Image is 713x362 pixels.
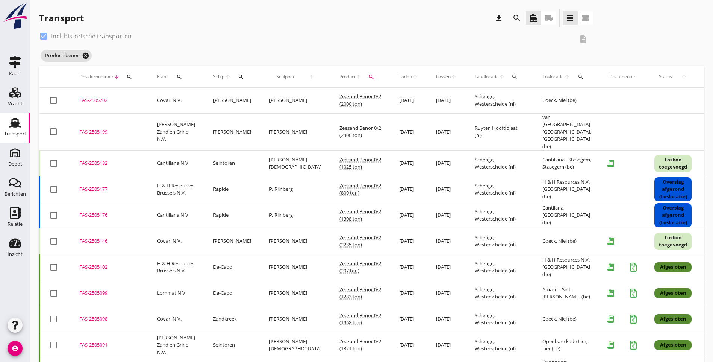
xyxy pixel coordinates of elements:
td: [DATE] [427,151,466,176]
td: Covari N.V. [148,88,204,114]
td: Openbare kade Lier, Lier (be) [533,332,600,358]
td: Da-Capo [204,254,260,280]
div: Kaart [9,71,21,76]
td: [DATE] [427,202,466,228]
i: arrow_upward [225,74,231,80]
div: FAS-2505177 [79,186,139,193]
div: FAS-2505202 [79,97,139,104]
td: Schenge, Westerschelde (nl) [466,88,533,114]
td: [PERSON_NAME][DEMOGRAPHIC_DATA] [260,332,330,358]
td: Schenge, Westerschelde (nl) [466,306,533,332]
td: [PERSON_NAME] [260,228,330,254]
i: receipt_long [603,234,618,249]
td: Amacro, Sint-[PERSON_NAME] (be) [533,280,600,306]
td: Cantilana, [GEOGRAPHIC_DATA] (be) [533,202,600,228]
span: Product [339,73,356,80]
td: [DATE] [390,113,427,151]
span: Lossen [436,73,451,80]
td: Cantillana N.V. [148,151,204,176]
div: FAS-2505199 [79,128,139,136]
span: Zeezand Benor 0/2 (800 ton) [339,182,381,196]
i: search [578,74,584,80]
td: P. Rijnberg [260,176,330,202]
td: Seintoren [204,332,260,358]
td: [PERSON_NAME] [260,306,330,332]
td: H & H Resources Brussels N.V. [148,176,204,202]
td: Seintoren [204,151,260,176]
td: [DATE] [427,332,466,358]
span: Zeezand Benor 0/2 (1968 ton) [339,312,381,326]
td: [PERSON_NAME] [204,228,260,254]
td: [DATE] [390,88,427,114]
td: Zeezand Benor 0/2 (2400 ton) [330,113,390,151]
div: Overslag afgerond (Loslocatie) [654,203,692,228]
td: [PERSON_NAME] [204,88,260,114]
td: van [GEOGRAPHIC_DATA] [GEOGRAPHIC_DATA], [GEOGRAPHIC_DATA] (be) [533,113,600,151]
td: P. Rijnberg [260,202,330,228]
td: H & H Resources N.V., [GEOGRAPHIC_DATA] (be) [533,254,600,280]
i: search [512,14,521,23]
div: Transport [4,131,26,136]
span: Loslocatie [542,73,564,80]
i: download [494,14,503,23]
td: [DATE] [427,228,466,254]
td: [DATE] [390,228,427,254]
td: Coeck, Niel (be) [533,228,600,254]
td: [PERSON_NAME] [260,280,330,306]
td: Covari N.V. [148,228,204,254]
i: directions_boat [529,14,538,23]
i: search [176,74,182,80]
td: [PERSON_NAME] Zand en Grind N.V. [148,113,204,151]
td: [PERSON_NAME] [260,254,330,280]
div: FAS-2505146 [79,237,139,245]
td: [DATE] [390,332,427,358]
i: arrow_upward [499,74,505,80]
td: Coeck, Niel (be) [533,306,600,332]
i: local_shipping [544,14,553,23]
td: [DATE] [427,113,466,151]
i: receipt_long [603,286,618,301]
td: Covari N.V. [148,306,204,332]
div: Afgesloten [654,262,692,272]
i: arrow_upward [677,74,692,80]
td: [DATE] [427,176,466,202]
td: Schenge, Westerschelde (nl) [466,202,533,228]
div: FAS-2505102 [79,263,139,271]
div: FAS-2505099 [79,289,139,297]
i: receipt_long [603,312,618,327]
td: [DATE] [390,151,427,176]
td: H & H Resources Brussels N.V. [148,254,204,280]
div: FAS-2505091 [79,341,139,349]
i: arrow_upward [301,74,321,80]
span: Status [654,73,677,80]
span: Dossiernummer [79,73,114,80]
span: Product: benor [41,50,92,62]
span: Zeezand Benor 0/2 (1308 ton) [339,208,381,222]
span: Zeezand Benor 0/2 (2235 ton) [339,234,381,248]
td: Ruyter, Hoofdplaat (nl) [466,113,533,151]
i: arrow_downward [114,74,120,80]
i: arrow_upward [451,74,457,80]
td: H & H Resources N.V., [GEOGRAPHIC_DATA] (be) [533,176,600,202]
i: search [368,74,374,80]
span: Laadlocatie [475,73,499,80]
span: Schip [213,73,225,80]
td: Schenge, Westerschelde (nl) [466,176,533,202]
td: [DATE] [427,280,466,306]
td: Schenge, Westerschelde (nl) [466,254,533,280]
div: FAS-2505098 [79,315,139,323]
i: view_agenda [581,14,590,23]
div: FAS-2505182 [79,160,139,167]
td: Schenge, Westerschelde (nl) [466,228,533,254]
td: [PERSON_NAME] Zand en Grind N.V. [148,332,204,358]
td: [DATE] [390,280,427,306]
span: Laden [399,73,412,80]
td: Schenge, Westerschelde (nl) [466,280,533,306]
div: Klant [157,68,195,86]
div: Vracht [8,101,23,106]
td: Lommat N.V. [148,280,204,306]
td: Schenge, Westerschelde (nl) [466,332,533,358]
div: Documenten [609,73,636,80]
td: [DATE] [390,306,427,332]
i: arrow_upward [412,74,418,80]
